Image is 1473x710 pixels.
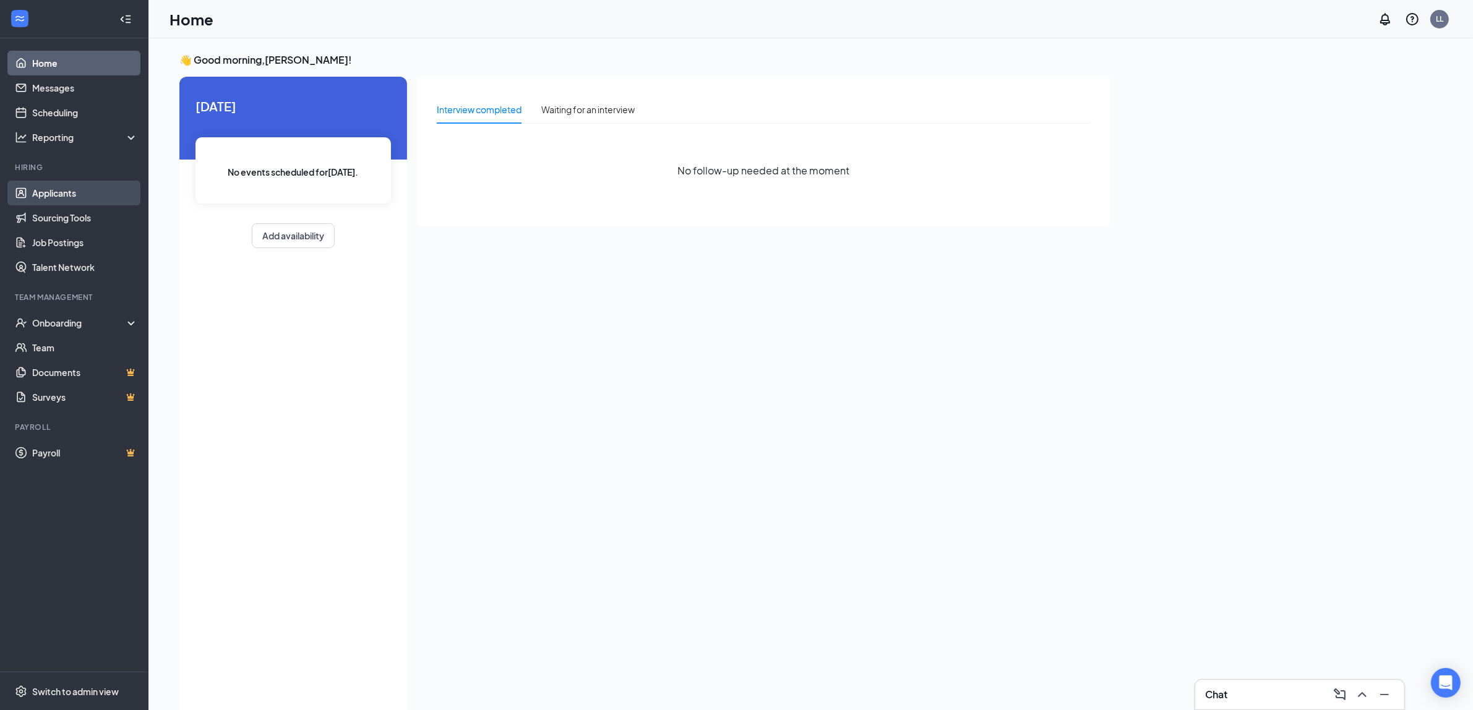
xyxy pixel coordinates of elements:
div: Waiting for an interview [541,103,635,116]
a: Job Postings [32,230,138,255]
div: Open Intercom Messenger [1431,668,1461,698]
svg: Notifications [1378,12,1393,27]
button: Minimize [1375,685,1394,704]
h3: 👋 Good morning, [PERSON_NAME] ! [179,53,1110,67]
a: Applicants [32,181,138,205]
h1: Home [170,9,213,30]
span: No follow-up needed at the moment [677,163,849,178]
div: Team Management [15,292,135,302]
svg: Collapse [119,13,132,25]
a: SurveysCrown [32,385,138,409]
svg: ComposeMessage [1333,687,1347,702]
button: Add availability [252,223,335,248]
div: Interview completed [437,103,522,116]
button: ComposeMessage [1330,685,1350,704]
svg: WorkstreamLogo [14,12,26,25]
div: Payroll [15,422,135,432]
svg: Analysis [15,131,27,143]
a: Messages [32,75,138,100]
svg: Minimize [1377,687,1392,702]
a: DocumentsCrown [32,360,138,385]
a: Sourcing Tools [32,205,138,230]
a: PayrollCrown [32,440,138,465]
span: No events scheduled for [DATE] . [228,165,359,179]
svg: UserCheck [15,317,27,329]
a: Talent Network [32,255,138,280]
div: Switch to admin view [32,685,119,698]
span: [DATE] [195,96,391,116]
div: LL [1436,14,1443,24]
div: Onboarding [32,317,127,329]
svg: Settings [15,685,27,698]
a: Team [32,335,138,360]
div: Hiring [15,162,135,173]
svg: QuestionInfo [1405,12,1420,27]
svg: ChevronUp [1355,687,1370,702]
a: Scheduling [32,100,138,125]
a: Home [32,51,138,75]
button: ChevronUp [1352,685,1372,704]
div: Reporting [32,131,139,143]
h3: Chat [1205,688,1227,701]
